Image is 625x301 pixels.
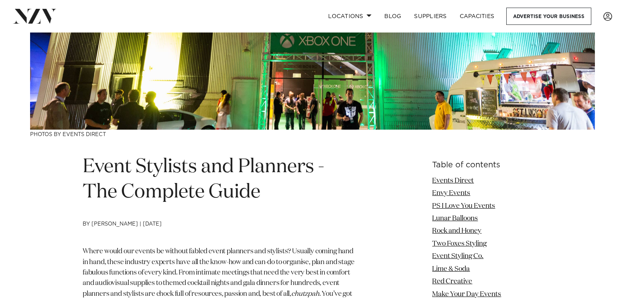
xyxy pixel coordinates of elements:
[432,240,487,247] a: Two Foxes Styling
[432,203,495,209] a: PS I Love You Events
[432,177,474,184] a: Events Direct
[453,8,501,25] a: Capacities
[83,155,357,205] h1: Event Stylists and Planners - The Complete Guide
[408,8,453,25] a: SUPPLIERS
[432,291,501,298] a: Make Your Day Events
[432,161,542,169] h6: Table of contents
[432,266,470,273] a: Lime & Soda
[432,253,483,260] a: Event Styling Co.
[13,9,57,23] img: nzv-logo.png
[432,215,478,222] a: Lunar Balloons
[322,8,378,25] a: Locations
[432,190,470,197] a: Envy Events
[83,221,357,247] h4: by [PERSON_NAME] | [DATE]
[432,228,481,234] a: Rock and Honey
[432,278,472,285] a: Red Creative
[83,248,354,297] span: Where would our events be without fabled event planners and stylists? Usually coming hand in hand...
[291,291,319,297] span: chutzpah
[378,8,408,25] a: BLOG
[30,130,595,138] h3: Photos by Events Direct
[506,8,591,25] a: Advertise your business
